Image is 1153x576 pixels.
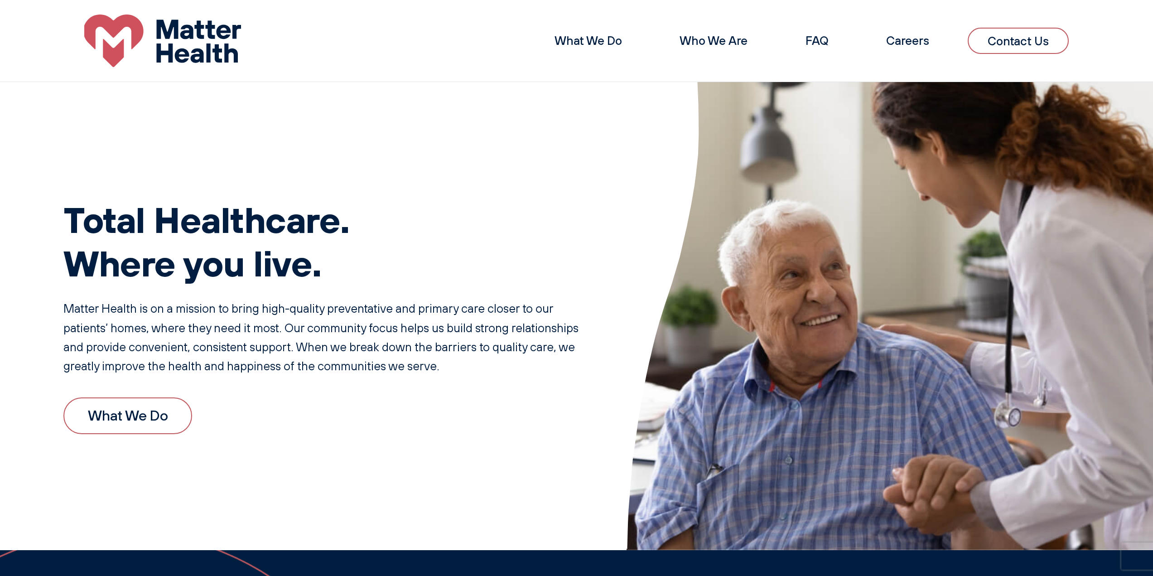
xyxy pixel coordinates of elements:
[63,198,590,284] h1: Total Healthcare. Where you live.
[968,28,1069,54] a: Contact Us
[63,397,192,434] a: What We Do
[680,33,748,48] a: Who We Are
[886,33,929,48] a: Careers
[806,33,829,48] a: FAQ
[555,33,622,48] a: What We Do
[63,299,590,376] p: Matter Health is on a mission to bring high-quality preventative and primary care closer to our p...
